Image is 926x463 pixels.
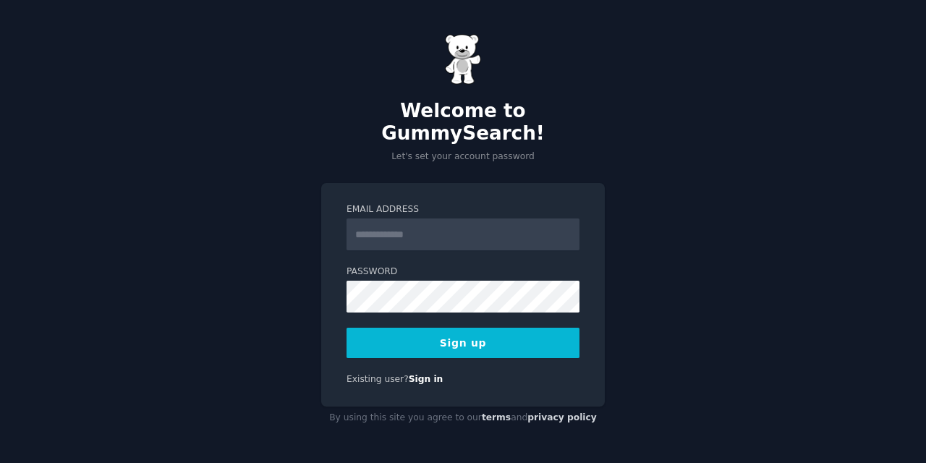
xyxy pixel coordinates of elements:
a: privacy policy [527,412,597,422]
label: Email Address [347,203,579,216]
a: terms [482,412,511,422]
div: By using this site you agree to our and [321,407,605,430]
label: Password [347,266,579,279]
button: Sign up [347,328,579,358]
img: Gummy Bear [445,34,481,85]
h2: Welcome to GummySearch! [321,100,605,145]
p: Let's set your account password [321,150,605,163]
a: Sign in [409,374,443,384]
span: Existing user? [347,374,409,384]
